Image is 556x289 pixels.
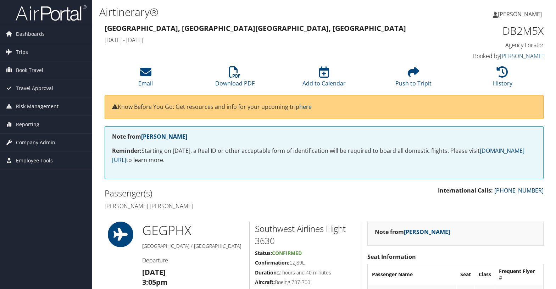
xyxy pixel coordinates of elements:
[255,279,275,285] strong: Aircraft:
[255,259,289,266] strong: Confirmation:
[105,202,319,210] h4: [PERSON_NAME] [PERSON_NAME]
[494,187,544,194] a: [PHONE_NUMBER]
[493,70,512,87] a: History
[16,152,53,169] span: Employee Tools
[16,98,59,115] span: Risk Management
[375,228,450,236] strong: Note from
[367,253,416,261] strong: Seat Information
[105,23,406,33] strong: [GEOGRAPHIC_DATA], [GEOGRAPHIC_DATA] [GEOGRAPHIC_DATA], [GEOGRAPHIC_DATA]
[368,265,456,284] th: Passenger Name
[112,147,524,164] a: [DOMAIN_NAME][URL]
[112,147,141,155] strong: Reminder:
[142,267,166,277] strong: [DATE]
[498,10,542,18] span: [PERSON_NAME]
[215,70,255,87] a: Download PDF
[138,70,153,87] a: Email
[395,70,432,87] a: Push to Tripit
[16,116,39,133] span: Reporting
[105,36,431,44] h4: [DATE] - [DATE]
[112,102,536,112] p: Know Before You Go: Get resources and info for your upcoming trip
[16,5,87,21] img: airportal-logo.png
[16,79,53,97] span: Travel Approval
[493,4,549,25] a: [PERSON_NAME]
[16,43,28,61] span: Trips
[255,279,356,286] h5: Boeing 737-700
[112,146,536,165] p: Starting on [DATE], a Real ID or other acceptable form of identification will be required to boar...
[141,133,187,140] a: [PERSON_NAME]
[16,25,45,43] span: Dashboards
[255,269,278,276] strong: Duration:
[442,52,544,60] h4: Booked by
[255,259,356,266] h5: CZJ89L
[302,70,346,87] a: Add to Calendar
[105,187,319,199] h2: Passenger(s)
[438,187,493,194] strong: International Calls:
[16,134,55,151] span: Company Admin
[442,23,544,38] h1: DB2M5X
[112,133,187,140] strong: Note from
[299,103,312,111] a: here
[457,265,474,284] th: Seat
[16,61,43,79] span: Book Travel
[500,52,544,60] a: [PERSON_NAME]
[404,228,450,236] a: [PERSON_NAME]
[255,223,356,246] h2: Southwest Airlines Flight 3630
[255,269,356,276] h5: 2 hours and 40 minutes
[142,277,168,287] strong: 3:05pm
[99,5,399,20] h1: Airtinerary®
[272,250,302,256] span: Confirmed
[475,265,495,284] th: Class
[142,243,244,250] h5: [GEOGRAPHIC_DATA] / [GEOGRAPHIC_DATA]
[142,222,244,239] h1: GEG PHX
[255,250,272,256] strong: Status:
[142,256,244,264] h4: Departure
[442,41,544,49] h4: Agency Locator
[495,265,543,284] th: Frequent Flyer #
